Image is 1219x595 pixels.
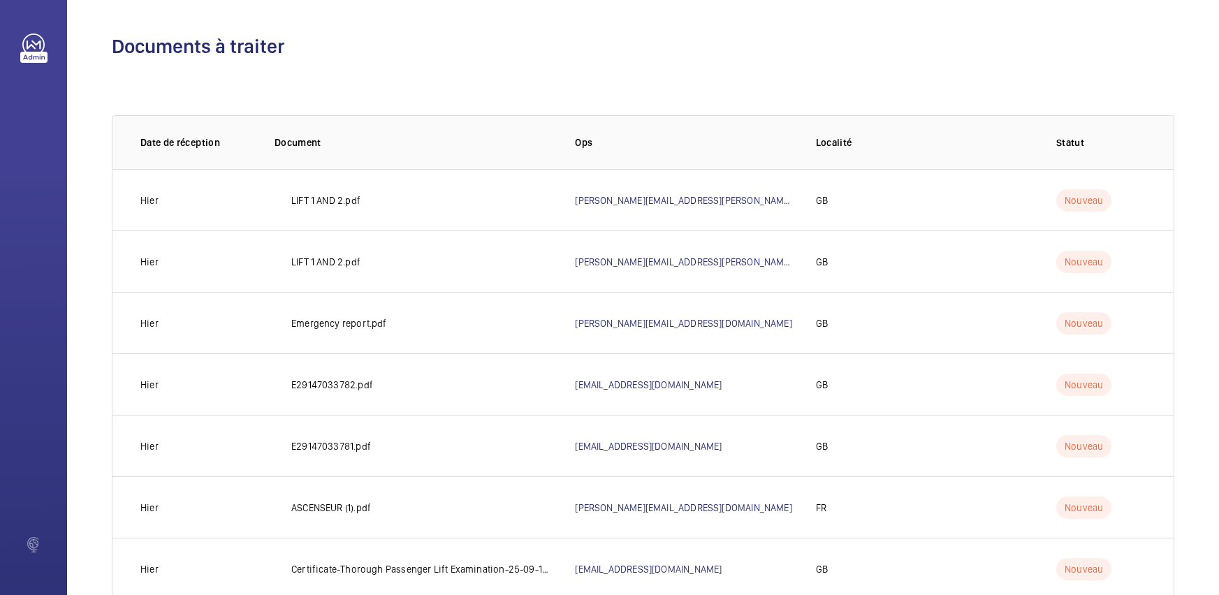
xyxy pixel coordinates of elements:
[275,135,553,149] p: Document
[575,318,791,329] a: [PERSON_NAME][EMAIL_ADDRESS][DOMAIN_NAME]
[140,378,159,392] p: Hier
[291,562,553,576] p: Certificate-Thorough Passenger Lift Examination-25-09-16 1360 E29147033783 A Defect.pdf
[291,316,387,330] p: Emergency report.pdf
[575,256,862,267] a: [PERSON_NAME][EMAIL_ADDRESS][PERSON_NAME][DOMAIN_NAME]
[816,439,828,453] p: GB
[1056,312,1111,335] p: Nouveau
[575,135,793,149] p: Ops
[140,135,252,149] p: Date de réception
[1056,251,1111,273] p: Nouveau
[1056,189,1111,212] p: Nouveau
[1056,497,1111,519] p: Nouveau
[816,378,828,392] p: GB
[291,501,371,515] p: ASCENSEUR (1).pdf
[140,439,159,453] p: Hier
[816,562,828,576] p: GB
[816,193,828,207] p: GB
[291,439,371,453] p: E29147033781.pdf
[575,502,791,513] a: [PERSON_NAME][EMAIL_ADDRESS][DOMAIN_NAME]
[816,501,826,515] p: FR
[1056,374,1111,396] p: Nouveau
[1056,135,1146,149] p: Statut
[575,564,722,575] a: [EMAIL_ADDRESS][DOMAIN_NAME]
[575,379,722,390] a: [EMAIL_ADDRESS][DOMAIN_NAME]
[291,255,360,269] p: LIFT 1 AND 2.pdf
[1056,558,1111,580] p: Nouveau
[140,255,159,269] p: Hier
[112,34,1174,59] h1: Documents à traiter
[575,441,722,452] a: [EMAIL_ADDRESS][DOMAIN_NAME]
[1056,435,1111,457] p: Nouveau
[140,193,159,207] p: Hier
[140,562,159,576] p: Hier
[291,378,373,392] p: E29147033782.pdf
[140,501,159,515] p: Hier
[291,193,360,207] p: LIFT 1 AND 2.pdf
[575,195,862,206] a: [PERSON_NAME][EMAIL_ADDRESS][PERSON_NAME][DOMAIN_NAME]
[816,135,1034,149] p: Localité
[816,255,828,269] p: GB
[816,316,828,330] p: GB
[140,316,159,330] p: Hier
